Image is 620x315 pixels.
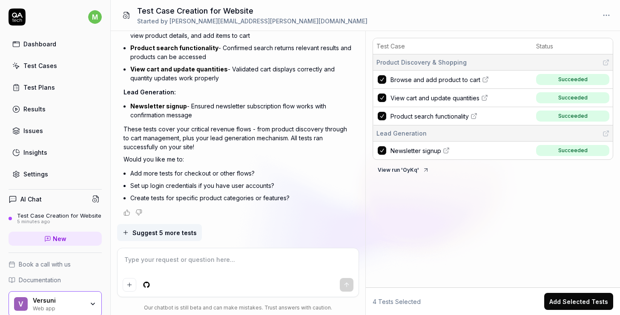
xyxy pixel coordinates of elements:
div: Versuni [33,297,84,304]
span: View cart and update quantities [390,94,479,102]
a: Test Case Creation for Website5 minutes ago [9,212,102,225]
span: Suggest 5 more tests [132,228,197,237]
div: Results [23,105,46,114]
a: Browse and add product to cart [390,75,531,84]
span: Product Discovery & Shopping [376,58,467,67]
a: Settings [9,166,102,182]
a: Newsletter signup [390,146,531,155]
button: Negative feedback [135,209,142,216]
span: Newsletter signup [390,146,441,155]
span: New [53,234,66,243]
a: Product search functionality [390,112,531,121]
span: Browse and add product to cart [390,75,480,84]
div: Test Plans [23,83,55,92]
a: View run 'OyKq' [373,165,434,173]
span: Lead Generation: [123,88,176,96]
div: 5 minutes ago [17,219,101,225]
h1: Test Case Creation for Website [137,5,367,17]
a: Documentation [9,275,102,284]
button: m [88,9,102,26]
a: New [9,232,102,246]
div: Succeeded [558,94,588,102]
span: Product search functionality [390,112,469,121]
span: Book a call with us [19,260,71,269]
p: Would you like me to: [123,155,353,164]
button: Suggest 5 more tests [117,224,202,241]
div: Succeeded [558,112,588,120]
th: Status [533,38,613,54]
span: Documentation [19,275,61,284]
span: 4 Tests Selected [373,297,421,306]
li: - Validated cart displays correctly and quantity updates work properly [130,63,353,84]
a: Results [9,101,102,117]
a: Issues [9,122,102,139]
div: Web app [33,304,84,311]
li: Create tests for specific product categories or features? [130,192,353,204]
li: - Ensured newsletter subscription flow works with confirmation message [130,100,353,121]
button: Add attachment [123,278,136,292]
div: Dashboard [23,40,56,48]
a: View cart and update quantities [130,65,228,73]
a: Book a call with us [9,260,102,269]
a: Test Cases [9,57,102,74]
li: Add more tests for checkout or other flows? [130,167,353,179]
span: V [14,297,28,311]
li: - Verified users can navigate categories, view product details, and add items to cart [130,20,353,42]
a: View cart and update quantities [390,94,531,102]
div: Test Cases [23,61,57,70]
a: Dashboard [9,36,102,52]
a: Newsletter signup [130,102,187,110]
div: Started by [137,17,367,26]
a: Insights [9,144,102,161]
div: Succeeded [558,76,588,83]
li: - Confirmed search returns relevant results and products can be accessed [130,42,353,63]
div: Settings [23,170,48,179]
h4: AI Chat [20,195,42,204]
span: m [88,10,102,24]
a: Test Plans [9,79,102,96]
button: Positive feedback [123,209,130,216]
div: Succeeded [558,147,588,154]
div: Issues [23,126,43,135]
div: Our chatbot is still beta and can make mistakes. Trust answers with caution. [117,304,359,312]
button: View run 'OyKq' [373,163,434,177]
span: Lead Generation [376,129,427,138]
p: These tests cover your critical revenue flows - from product discovery through to cart management... [123,125,353,151]
li: Set up login credentials if you have user accounts? [130,179,353,192]
th: Test Case [373,38,533,54]
button: Add Selected Tests [544,293,613,310]
a: Product search functionality [130,44,218,51]
span: [PERSON_NAME][EMAIL_ADDRESS][PERSON_NAME][DOMAIN_NAME] [169,17,367,25]
div: Insights [23,148,47,157]
div: Test Case Creation for Website [17,212,101,219]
